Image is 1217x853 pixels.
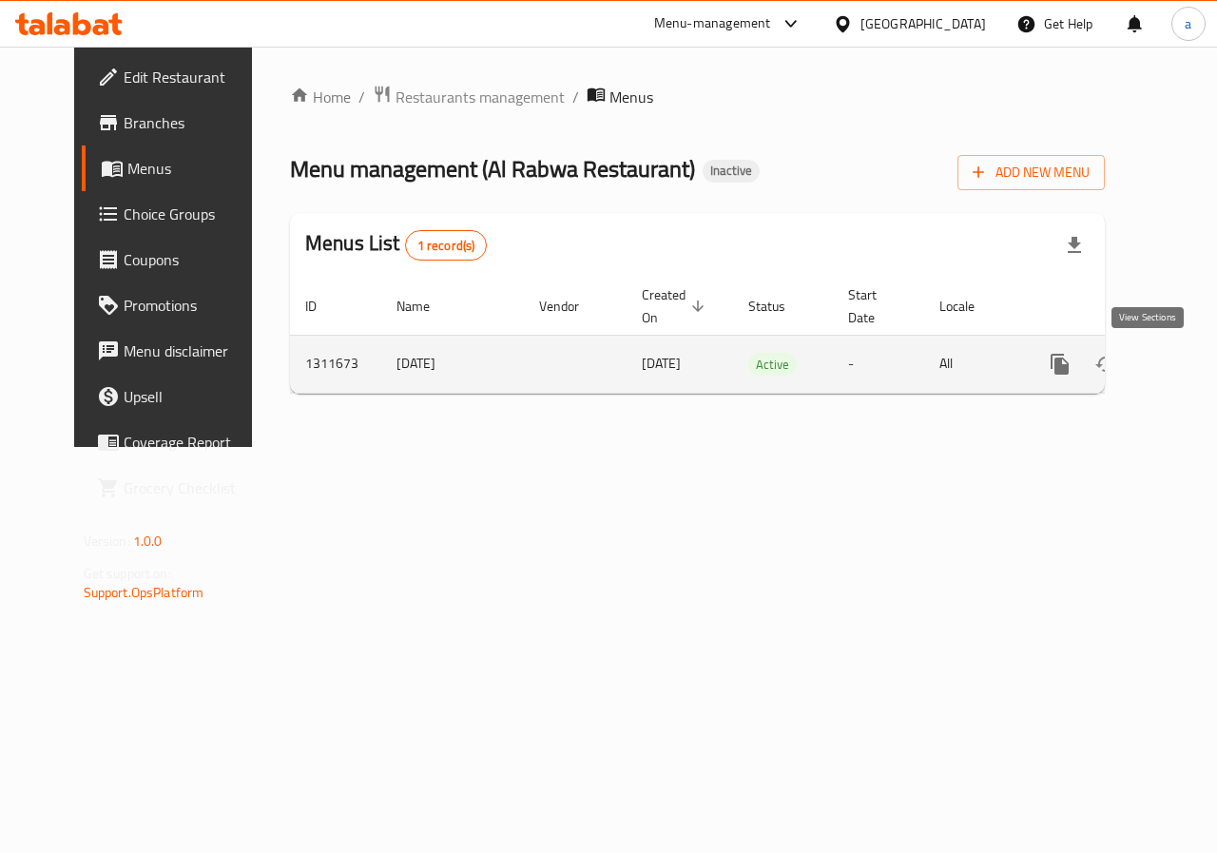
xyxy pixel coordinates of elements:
[833,335,924,393] td: -
[572,86,579,108] li: /
[124,203,262,225] span: Choice Groups
[396,86,565,108] span: Restaurants management
[290,335,381,393] td: 1311673
[703,163,760,179] span: Inactive
[124,248,262,271] span: Coupons
[381,335,524,393] td: [DATE]
[748,295,810,318] span: Status
[290,86,351,108] a: Home
[82,100,278,145] a: Branches
[82,328,278,374] a: Menu disclaimer
[1185,13,1191,34] span: a
[124,111,262,134] span: Branches
[82,237,278,282] a: Coupons
[84,580,204,605] a: Support.OpsPlatform
[124,385,262,408] span: Upsell
[1052,223,1097,268] div: Export file
[642,283,710,329] span: Created On
[373,85,565,109] a: Restaurants management
[84,529,130,553] span: Version:
[82,465,278,511] a: Grocery Checklist
[82,374,278,419] a: Upsell
[290,147,695,190] span: Menu management ( Al Rabwa Restaurant )
[539,295,604,318] span: Vendor
[133,529,163,553] span: 1.0.0
[124,431,262,454] span: Coverage Report
[748,353,797,376] div: Active
[82,145,278,191] a: Menus
[124,66,262,88] span: Edit Restaurant
[924,335,1022,393] td: All
[82,191,278,237] a: Choice Groups
[860,13,986,34] div: [GEOGRAPHIC_DATA]
[124,339,262,362] span: Menu disclaimer
[703,160,760,183] div: Inactive
[939,295,999,318] span: Locale
[305,229,487,261] h2: Menus List
[973,161,1090,184] span: Add New Menu
[124,476,262,499] span: Grocery Checklist
[305,295,341,318] span: ID
[82,419,278,465] a: Coverage Report
[396,295,454,318] span: Name
[406,237,487,255] span: 1 record(s)
[124,294,262,317] span: Promotions
[748,354,797,376] span: Active
[127,157,262,180] span: Menus
[290,85,1105,109] nav: breadcrumb
[642,351,681,376] span: [DATE]
[358,86,365,108] li: /
[957,155,1105,190] button: Add New Menu
[82,282,278,328] a: Promotions
[654,12,771,35] div: Menu-management
[82,54,278,100] a: Edit Restaurant
[84,561,171,586] span: Get support on:
[1037,341,1083,387] button: more
[609,86,653,108] span: Menus
[848,283,901,329] span: Start Date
